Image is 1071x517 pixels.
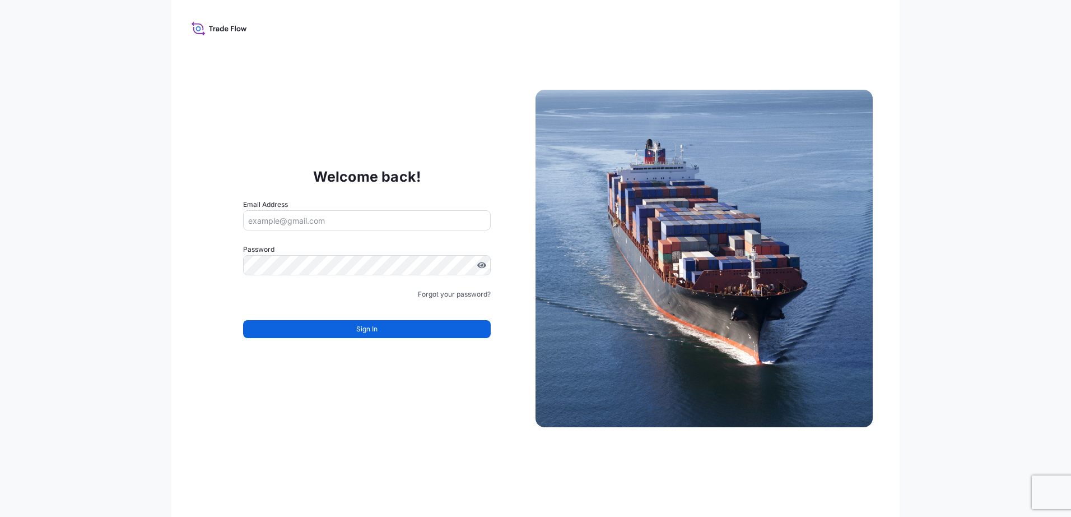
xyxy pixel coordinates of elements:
[535,90,873,427] img: Ship illustration
[243,320,491,338] button: Sign In
[477,261,486,270] button: Show password
[243,244,491,255] label: Password
[418,289,491,300] a: Forgot your password?
[243,210,491,230] input: example@gmail.com
[356,324,378,335] span: Sign In
[313,168,421,186] p: Welcome back!
[243,199,288,210] label: Email Address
